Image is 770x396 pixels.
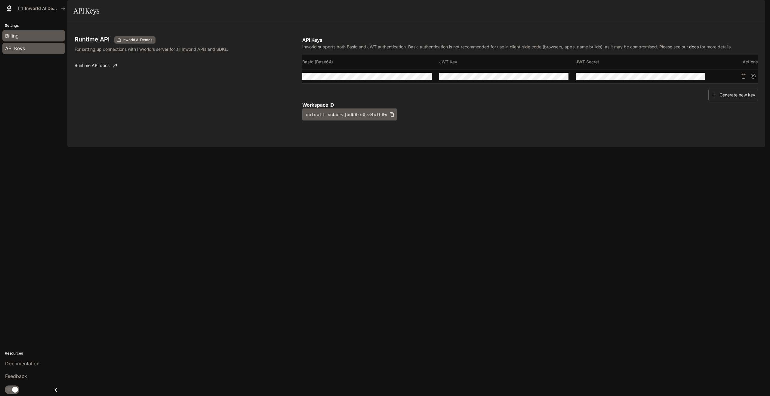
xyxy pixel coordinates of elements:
button: Generate new key [708,89,758,102]
button: default-xabbzvjpdb9ko6z34slh8w [302,108,397,120]
p: Inworld supports both Basic and JWT authentication. Basic authentication is not recommended for u... [302,44,758,50]
a: Runtime API docs [72,59,119,72]
th: JWT Key [439,55,576,69]
p: Inworld AI Demos [25,6,59,11]
h3: Runtime API [75,36,109,42]
th: Actions [713,55,758,69]
div: These keys will apply to your current workspace only [114,36,156,44]
button: Suspend API key [748,72,758,81]
th: JWT Secret [576,55,712,69]
button: All workspaces [16,2,68,14]
th: Basic (Base64) [302,55,439,69]
span: Inworld AI Demos [120,37,155,43]
button: Delete API key [739,72,748,81]
p: For setting up connections with Inworld's server for all Inworld APIs and SDKs. [75,46,242,52]
p: API Keys [302,36,758,44]
p: Workspace ID [302,101,758,108]
h1: API Keys [73,5,99,17]
a: docs [689,44,699,49]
